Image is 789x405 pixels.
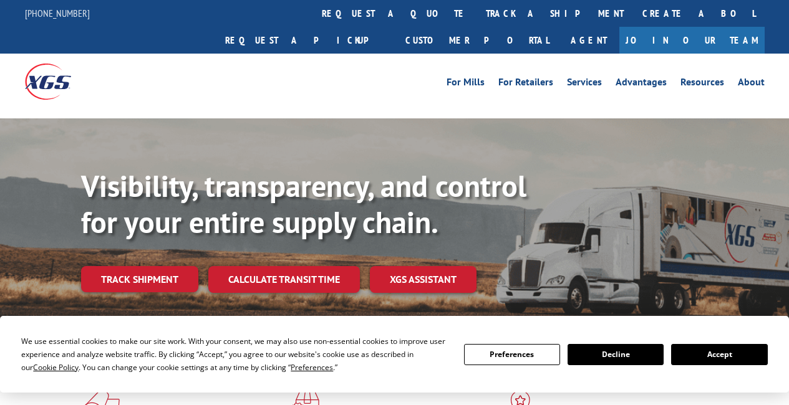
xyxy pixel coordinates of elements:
[671,344,767,365] button: Accept
[216,27,396,54] a: Request a pickup
[370,266,477,293] a: XGS ASSISTANT
[738,77,765,91] a: About
[396,27,558,54] a: Customer Portal
[616,77,667,91] a: Advantages
[447,77,485,91] a: For Mills
[291,362,333,373] span: Preferences
[208,266,360,293] a: Calculate transit time
[498,77,553,91] a: For Retailers
[567,77,602,91] a: Services
[21,335,448,374] div: We use essential cookies to make our site work. With your consent, we may also use non-essential ...
[464,344,560,365] button: Preferences
[81,166,526,241] b: Visibility, transparency, and control for your entire supply chain.
[680,77,724,91] a: Resources
[81,266,198,292] a: Track shipment
[25,7,90,19] a: [PHONE_NUMBER]
[558,27,619,54] a: Agent
[568,344,664,365] button: Decline
[619,27,765,54] a: Join Our Team
[33,362,79,373] span: Cookie Policy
